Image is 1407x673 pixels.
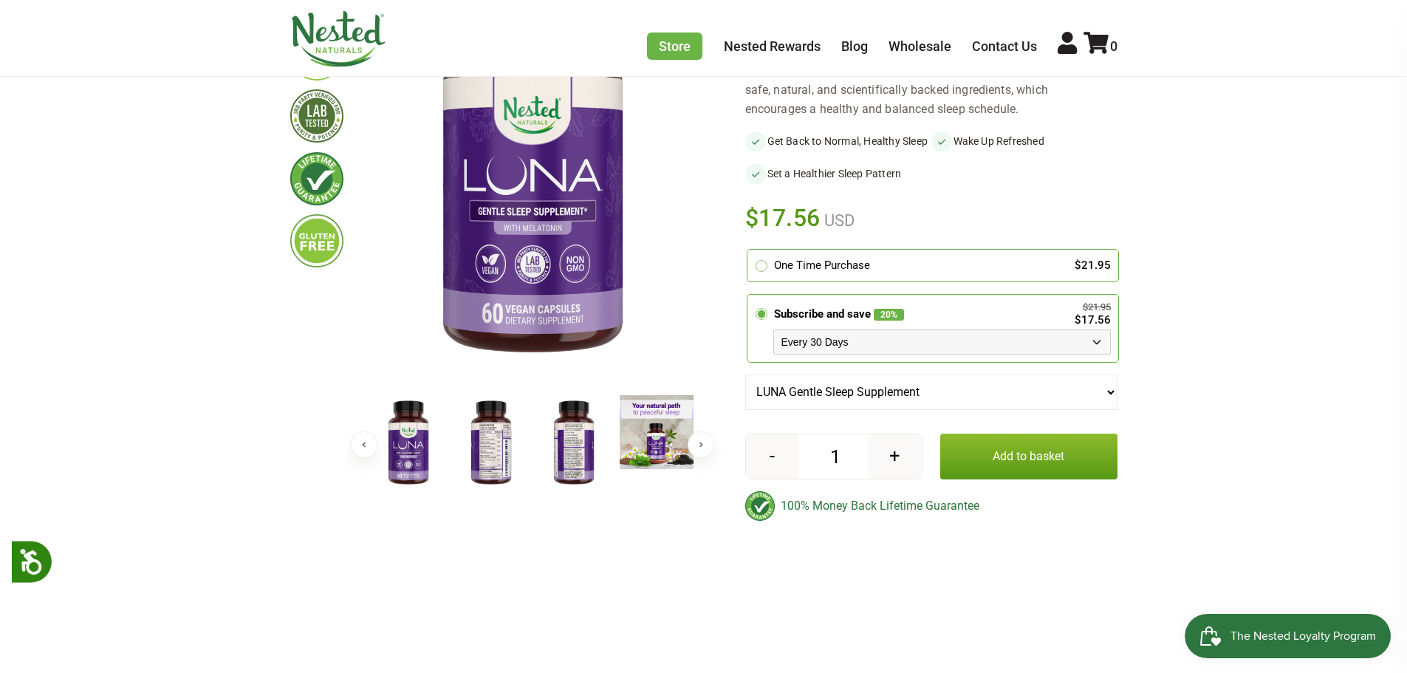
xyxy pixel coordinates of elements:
button: Next [688,431,714,458]
button: + [869,434,921,479]
div: LUNA Sleep Supplement is an herbal sleep supplement made with safe, natural, and scientifically b... [745,61,1117,119]
img: glutenfree [290,214,343,267]
li: Set a Healthier Sleep Pattern [745,163,931,184]
span: $17.56 [745,202,821,234]
a: Blog [841,38,868,54]
img: lifetimeguarantee [290,152,343,205]
span: 0 [1110,38,1117,54]
a: 0 [1084,38,1117,54]
a: Wholesale [889,38,951,54]
a: Nested Rewards [724,38,821,54]
span: USD [821,211,855,230]
img: thirdpartytested [290,89,343,143]
button: Add to basket [940,434,1117,479]
div: 100% Money Back Lifetime Guarantee [745,491,1117,521]
img: LUNA Gentle Sleep Supplement [372,395,445,491]
button: - [746,434,798,479]
button: Previous [351,431,377,458]
iframe: Button to open loyalty program pop-up [1185,614,1392,658]
a: Store [647,33,702,60]
img: LUNA Gentle Sleep Supplement [454,395,528,491]
img: Nested Naturals [290,11,386,67]
img: LUNA Gentle Sleep Supplement [537,395,611,491]
img: LUNA Gentle Sleep Supplement [620,395,694,469]
a: Contact Us [972,38,1037,54]
li: Wake Up Refreshed [931,131,1117,151]
li: Get Back to Normal, Healthy Sleep [745,131,931,151]
img: badge-lifetimeguarantee-color.svg [745,491,775,521]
